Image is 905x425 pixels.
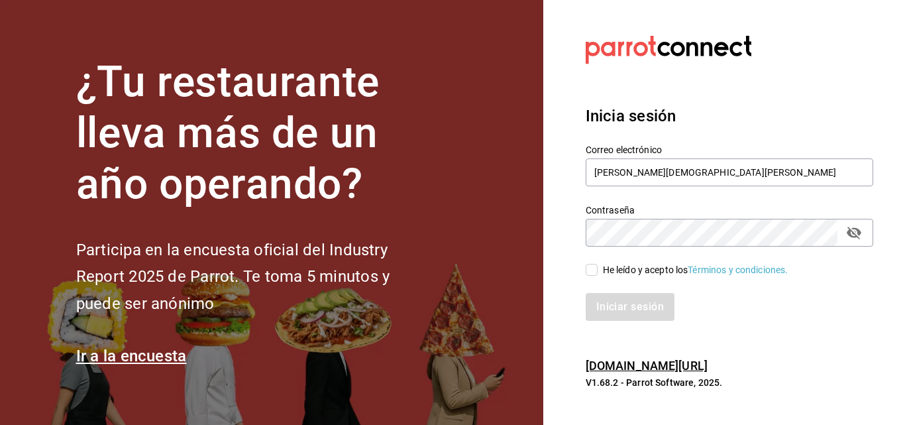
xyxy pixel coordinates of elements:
[688,265,788,275] a: Términos y condiciones.
[586,158,873,186] input: Ingresa tu correo electrónico
[76,347,187,365] a: Ir a la encuesta
[586,359,708,373] a: [DOMAIN_NAME][URL]
[603,263,788,277] div: He leído y acepto los
[586,145,873,154] label: Correo electrónico
[76,237,434,318] h2: Participa en la encuesta oficial del Industry Report 2025 de Parrot. Te toma 5 minutos y puede se...
[586,206,873,215] label: Contraseña
[76,57,434,210] h1: ¿Tu restaurante lleva más de un año operando?
[586,376,873,389] p: V1.68.2 - Parrot Software, 2025.
[843,221,865,244] button: passwordField
[586,104,873,128] h3: Inicia sesión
